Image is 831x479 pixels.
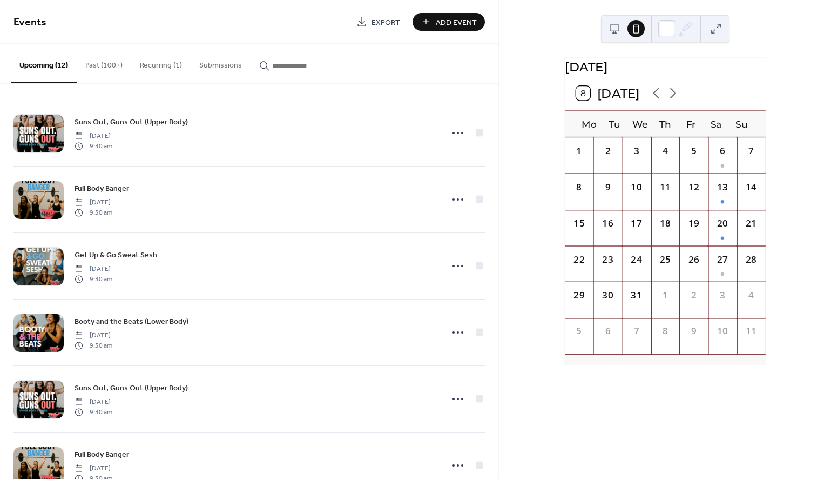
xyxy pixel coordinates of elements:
div: 22 [572,252,586,267]
div: 5 [572,325,586,339]
a: Suns Out, Guns Out (Upper Body) [75,382,188,394]
div: 17 [630,217,644,231]
a: Full Body Banger [75,448,129,461]
div: 18 [658,217,672,231]
a: Suns Out, Guns Out (Upper Body) [75,116,188,128]
span: Events [13,12,46,33]
div: 5 [687,144,701,158]
div: 19 [687,217,701,231]
div: 24 [630,252,644,267]
span: Full Body Banger [75,183,129,195]
div: 8 [658,325,672,339]
div: 26 [687,252,701,267]
span: Suns Out, Guns Out (Upper Body) [75,117,188,128]
div: 14 [744,181,758,195]
div: 1 [658,289,672,303]
div: Fr [678,111,703,137]
button: Add Event [413,13,485,31]
div: 27 [715,252,729,267]
span: 9:30 am [75,407,112,417]
span: Add Event [436,17,477,28]
div: 6 [715,144,729,158]
span: Booty and the Beats (Lower Body) [75,316,188,328]
button: Recurring (1) [131,44,191,82]
div: Mo [576,111,602,137]
button: Submissions [191,44,251,82]
div: 9 [687,325,701,339]
div: Th [652,111,678,137]
div: 29 [572,289,586,303]
div: 10 [715,325,729,339]
button: 8[DATE] [571,83,645,104]
span: 9:30 am [75,141,112,151]
div: 25 [658,252,672,267]
span: 9:30 am [75,274,112,284]
div: 11 [744,325,758,339]
a: Export [348,13,408,31]
div: 8 [572,181,586,195]
span: [DATE] [75,198,112,208]
div: [DATE] [565,58,766,76]
div: 30 [601,289,615,303]
div: 13 [715,181,729,195]
div: 4 [744,289,758,303]
span: [DATE] [75,464,112,474]
span: 9:30 am [75,208,112,217]
div: 2 [601,144,615,158]
div: 21 [744,217,758,231]
div: 2 [687,289,701,303]
span: [DATE] [75,331,112,341]
a: Get Up & Go Sweat Sesh [75,249,157,261]
div: 4 [658,144,672,158]
div: 3 [630,144,644,158]
div: 23 [601,252,615,267]
button: Past (100+) [77,44,131,82]
div: 31 [630,289,644,303]
div: Sa [703,111,728,137]
div: We [627,111,652,137]
div: 7 [630,325,644,339]
span: Full Body Banger [75,449,129,461]
div: Su [729,111,754,137]
div: 20 [715,217,729,231]
span: Export [371,17,400,28]
span: [DATE] [75,264,112,274]
span: [DATE] [75,397,112,407]
div: 9 [601,181,615,195]
div: 6 [601,325,615,339]
div: 10 [630,181,644,195]
button: Upcoming (12) [11,44,77,83]
div: 3 [715,289,729,303]
div: 28 [744,252,758,267]
div: Tu [602,111,627,137]
div: 1 [572,144,586,158]
span: 9:30 am [75,341,112,350]
div: 11 [658,181,672,195]
span: Suns Out, Guns Out (Upper Body) [75,383,188,394]
div: 16 [601,217,615,231]
div: 12 [687,181,701,195]
span: Get Up & Go Sweat Sesh [75,250,157,261]
a: Full Body Banger [75,182,129,195]
div: 15 [572,217,586,231]
a: Booty and the Beats (Lower Body) [75,315,188,328]
div: 7 [744,144,758,158]
span: [DATE] [75,131,112,141]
